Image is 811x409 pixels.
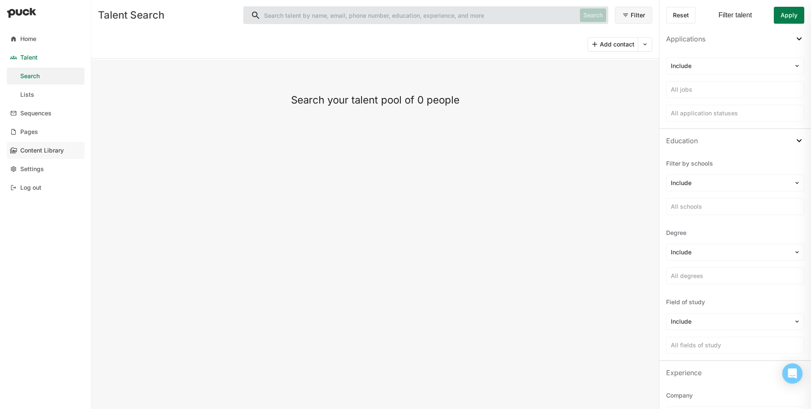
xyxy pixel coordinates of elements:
div: Open Intercom Messenger [782,363,803,384]
div: Settings [20,166,44,173]
a: Settings [7,161,84,177]
a: Search [7,68,84,85]
div: Degree [666,229,804,237]
a: Talent [7,49,84,66]
a: Lists [7,86,84,103]
button: Reset [666,7,696,24]
a: Content Library [7,142,84,159]
div: Lists [20,91,34,98]
div: Sequences [20,110,52,117]
a: Sequences [7,105,84,122]
div: Log out [20,184,41,191]
div: Talent Search [98,10,237,20]
div: Talent [20,54,38,61]
button: Add contact [588,38,638,51]
div: Content Library [20,147,64,154]
button: Filter [615,7,652,24]
div: Filter by schools [666,159,804,168]
div: Experience [666,368,702,378]
div: Search [20,73,40,80]
a: Pages [7,123,84,140]
div: Home [20,35,36,43]
div: Search your talent pool of 0 people [142,93,608,107]
div: Applications [666,34,705,44]
a: Home [7,30,84,47]
input: Search [244,7,577,24]
div: Pages [20,128,38,136]
button: Apply [774,7,804,24]
div: Company [666,391,804,400]
div: Field of study [666,298,804,306]
div: Education [666,136,698,146]
div: Filter talent [718,11,752,19]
